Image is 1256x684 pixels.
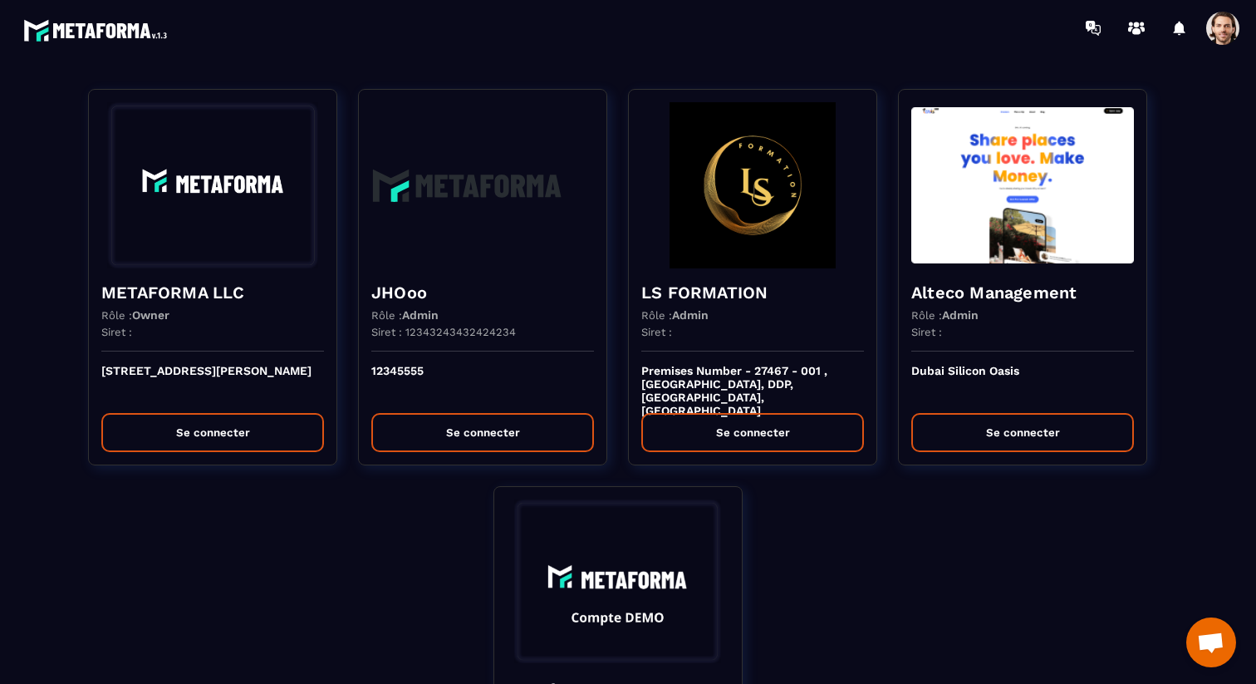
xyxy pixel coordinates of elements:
[641,281,864,304] h4: LS FORMATION
[132,308,169,322] span: Owner
[641,413,864,452] button: Se connecter
[641,308,709,322] p: Rôle :
[911,326,942,338] p: Siret :
[371,308,439,322] p: Rôle :
[641,364,864,401] p: Premises Number - 27467 - 001 , [GEOGRAPHIC_DATA], DDP, [GEOGRAPHIC_DATA], [GEOGRAPHIC_DATA]
[371,281,594,304] h4: JHOoo
[641,326,672,338] p: Siret :
[101,281,324,304] h4: METAFORMA LLC
[911,281,1134,304] h4: Alteco Management
[101,364,324,401] p: [STREET_ADDRESS][PERSON_NAME]
[101,102,324,268] img: funnel-background
[911,308,979,322] p: Rôle :
[371,326,516,338] p: Siret : 12343243432424234
[371,102,594,268] img: funnel-background
[672,308,709,322] span: Admin
[507,499,729,666] img: funnel-background
[641,102,864,268] img: funnel-background
[101,308,169,322] p: Rôle :
[942,308,979,322] span: Admin
[402,308,439,322] span: Admin
[23,15,173,46] img: logo
[101,326,132,338] p: Siret :
[911,102,1134,268] img: funnel-background
[911,364,1134,401] p: Dubai Silicon Oasis
[371,413,594,452] button: Se connecter
[371,364,594,401] p: 12345555
[1186,618,1236,667] div: Ouvrir le chat
[911,413,1134,452] button: Se connecter
[101,413,324,452] button: Se connecter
